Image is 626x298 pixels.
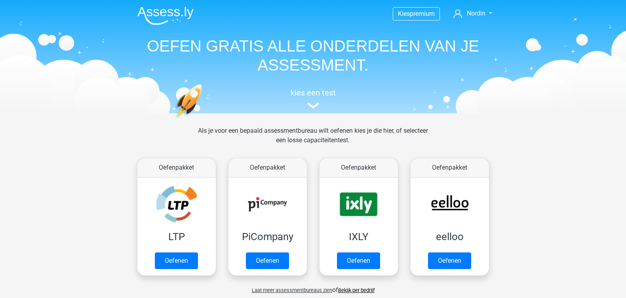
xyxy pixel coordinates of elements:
[428,252,471,269] a: Oefenen
[131,88,495,109] a: kies een test
[246,252,289,269] a: Oefenen
[131,279,495,295] div: of
[338,287,375,293] a: Bekijk per bedrijf
[175,84,233,156] img: oefenen
[252,287,332,293] span: Laat meer assessmentbureaus zien
[467,10,485,17] span: Nordin
[155,252,198,269] a: Oefenen
[410,10,435,17] span: premium
[450,9,495,18] a: Nordin
[131,88,495,97] h5: kies een test
[131,36,495,74] h1: OEFEN GRATIS ALLE ONDERDELEN VAN JE ASSESSMENT.
[192,126,434,155] div: Als je voor een bepaald assessmentbureau wilt oefenen kies je die hier, of selecteer een losse ca...
[137,6,194,25] img: Assessly
[307,103,319,109] img: assessment
[393,8,440,19] a: Kiespremium
[337,252,380,269] a: Oefenen
[398,10,410,17] span: Kies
